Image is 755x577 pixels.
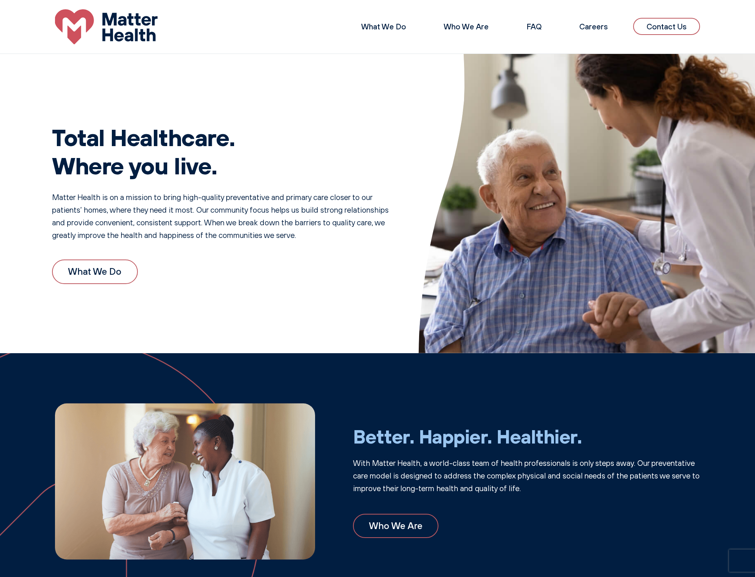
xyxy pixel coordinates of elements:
[353,514,439,538] a: Who We Are
[526,22,542,31] a: FAQ
[52,260,138,284] a: What We Do
[361,22,406,31] a: What We Do
[579,22,608,31] a: Careers
[633,18,700,35] a: Contact Us
[52,123,389,179] h1: Total Healthcare. Where you live.
[353,425,700,448] h2: Better. Happier. Healthier.
[353,457,700,495] p: With Matter Health, a world-class team of health professionals is only steps away. Our preventati...
[444,22,489,31] a: Who We Are
[52,191,389,242] p: Matter Health is on a mission to bring high-quality preventative and primary care closer to our p...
